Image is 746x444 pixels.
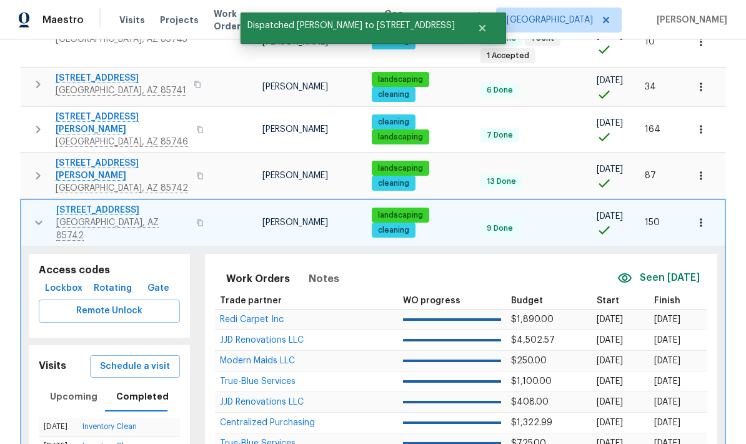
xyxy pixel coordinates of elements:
span: 150 [645,218,660,227]
span: [DATE] [597,31,623,40]
span: True-Blue Services [220,377,296,386]
span: [PERSON_NAME] [262,38,328,46]
span: [DATE] [597,212,623,221]
span: landscaping [373,74,428,85]
span: [DATE] [597,165,623,174]
span: [DATE] [654,315,680,324]
span: 6 Done [482,85,518,96]
span: 13 Done [482,176,521,187]
span: [DATE] [597,336,623,345]
span: Work Orders [214,8,264,33]
span: Schedule a visit [100,359,170,375]
button: Close [462,16,503,41]
span: Upcoming [50,389,97,405]
span: Rotating [94,281,132,296]
a: Redi Carpet Inc [220,316,284,323]
span: Trade partner [220,296,282,305]
span: Visits [119,14,145,26]
a: True-Blue Services [220,378,296,385]
a: Inventory Clean [82,423,137,430]
span: [DATE] [597,398,623,406]
span: [DATE] [597,418,623,427]
span: 9 Done [482,223,518,234]
a: Centralized Purchasing [220,419,315,426]
span: 7 Done [482,130,518,141]
span: [DATE] [597,356,623,365]
h5: Visits [39,360,66,373]
span: Budget [511,296,543,305]
span: [PERSON_NAME] [262,218,328,227]
span: [DATE] [597,315,623,324]
span: [DATE] [597,377,623,386]
span: [DATE] [654,336,680,345]
span: [PERSON_NAME] [652,14,727,26]
span: 34 [645,83,656,91]
span: $250.00 [511,356,547,365]
span: $4,502.57 [511,336,555,345]
span: 1 Accepted [482,51,534,61]
span: Lockbox [45,281,82,296]
span: Finish [654,296,680,305]
span: [PERSON_NAME] [262,125,328,134]
span: 10 [645,38,655,46]
a: JJD Renovations LLC [220,398,304,406]
span: Dispatched [PERSON_NAME] to [STREET_ADDRESS] [241,13,462,39]
span: Maestro [42,14,84,26]
span: Work Orders [226,270,290,288]
button: Gate [138,277,178,300]
h5: Access codes [39,264,180,277]
span: Completed [116,389,169,405]
span: $1,100.00 [511,377,552,386]
span: 164 [645,125,660,134]
span: [DATE] [654,418,680,427]
span: cleaning [373,89,414,100]
span: [PERSON_NAME] [262,171,328,180]
span: [DATE] [597,119,623,128]
span: [GEOGRAPHIC_DATA] [507,14,593,26]
a: JJD Renovations LLC [220,336,304,344]
span: $1,890.00 [511,315,554,324]
span: [DATE] [654,356,680,365]
span: Centralized Purchasing [220,418,315,427]
span: Start [597,296,619,305]
button: Lockbox [40,277,87,300]
span: [PERSON_NAME] [262,83,328,91]
span: Geo Assignments [384,8,457,33]
span: Remote Unlock [49,303,170,319]
td: [DATE] [39,418,77,436]
span: Modern Maids LLC [220,356,295,365]
span: [DATE] [654,398,680,406]
span: [DATE] [597,76,623,85]
span: [GEOGRAPHIC_DATA], AZ 85745 [56,33,187,46]
span: Projects [160,14,199,26]
span: Gate [143,281,173,296]
button: Rotating [89,277,137,300]
span: 87 [645,171,656,180]
span: Seen [DATE] [640,271,700,285]
span: $408.00 [511,398,549,406]
button: Schedule a visit [90,355,180,378]
span: Redi Carpet Inc [220,315,284,324]
span: [DATE] [654,377,680,386]
button: Remote Unlock [39,300,180,323]
span: $1,322.99 [511,418,552,427]
a: Modern Maids LLC [220,357,295,365]
span: cleaning [373,117,414,128]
